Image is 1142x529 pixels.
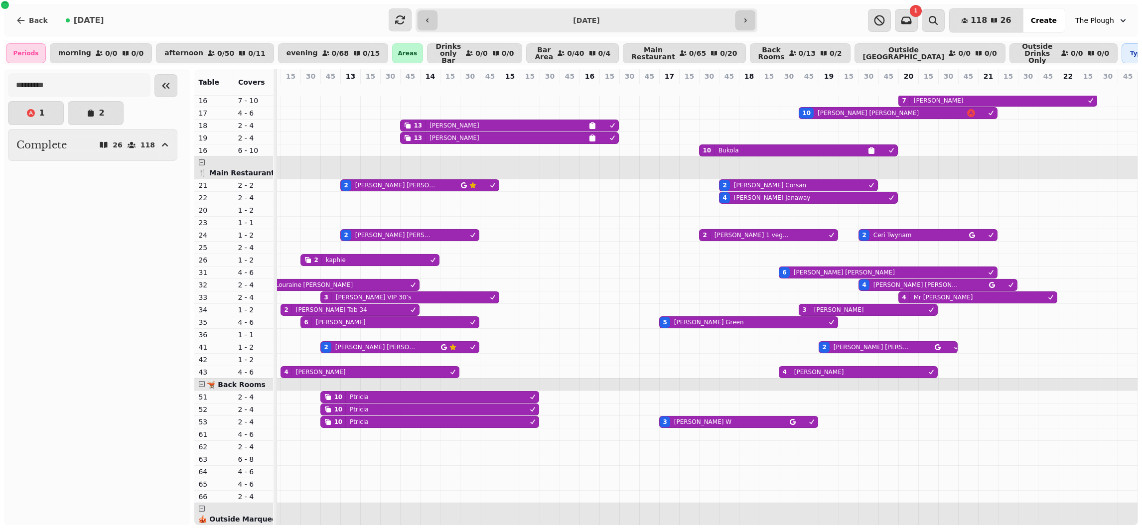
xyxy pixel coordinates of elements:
p: 0 [705,83,713,93]
p: 15 [1083,71,1093,81]
p: 30 [386,71,395,81]
p: 45 [964,71,973,81]
p: 4 - 6 [238,467,269,477]
span: 1 [914,8,918,13]
p: 30 [465,71,475,81]
div: Periods [6,43,46,63]
p: afternoon [164,49,203,57]
p: [PERSON_NAME] [PERSON_NAME] [794,268,895,276]
div: 6 [304,318,308,326]
div: 13 [414,122,422,130]
div: 2 [862,231,866,239]
div: 2 [344,231,348,239]
p: 45 [326,71,335,81]
p: [PERSON_NAME] [PERSON_NAME] [818,109,919,117]
p: 15 [764,71,774,81]
div: 6 [782,268,786,276]
p: 35 [198,317,230,327]
div: Areas [392,43,423,63]
p: 25 [198,243,230,253]
p: 0 [964,83,972,93]
p: 0 [386,83,394,93]
p: 0 [585,83,593,93]
p: 45 [565,71,574,81]
div: 10 [334,418,342,426]
p: [PERSON_NAME] [429,122,479,130]
p: 24 [198,230,230,240]
p: 16 [198,145,230,155]
p: Drinks only Bar [435,43,462,64]
p: [PERSON_NAME] [296,368,346,376]
p: kaphie [326,256,346,264]
p: 0 [864,83,872,93]
p: 30 [784,71,794,81]
button: Back Rooms0/130/2 [750,43,851,63]
p: 53 [198,417,230,427]
p: Back Rooms [758,46,785,60]
button: Complete26118 [8,129,177,161]
p: 0 [286,83,294,93]
p: 0 / 40 [567,50,584,57]
p: 1 [39,109,44,117]
p: [PERSON_NAME] Corsan [734,181,806,189]
p: [PERSON_NAME] [PERSON_NAME] [873,281,961,289]
p: 6 - 10 [238,145,269,155]
div: 2 [822,343,826,351]
p: Outside Drinks Only [1018,43,1057,64]
p: 31 [198,267,230,277]
p: 62 [198,442,230,452]
p: 2 - 2 [238,180,269,190]
p: 45 [406,71,415,81]
p: 30 [625,71,634,81]
p: 0 / 15 [363,50,380,57]
button: morning0/00/0 [50,43,152,63]
p: 0 / 0 [1071,50,1083,57]
span: 🎪 Outside Marquee [198,515,277,523]
p: 0 [306,83,314,93]
button: Outside Drinks Only0/00/0 [1009,43,1118,63]
div: 4 [284,368,288,376]
p: 0 / 0 [105,50,118,57]
p: 2 [99,109,104,117]
p: 43 [198,367,230,377]
p: 1 - 2 [238,230,269,240]
p: 45 [804,71,814,81]
button: evening0/680/15 [278,43,389,63]
span: The Plough [1075,15,1114,25]
div: 2 [344,181,348,189]
p: 1 - 2 [238,255,269,265]
p: [PERSON_NAME] [429,134,479,142]
p: Bar Area [535,46,553,60]
span: 🫕 Back Rooms [207,381,265,389]
span: 26 [1000,16,1011,24]
p: 2 - 4 [238,442,269,452]
p: [PERSON_NAME] [PERSON_NAME] [335,343,416,351]
p: 0 [904,83,912,93]
p: 19 [198,133,230,143]
p: 0 [845,83,853,93]
p: 22 [198,193,230,203]
p: 0 [1024,83,1032,93]
p: 41 [198,342,230,352]
p: 0 [825,83,833,93]
p: [PERSON_NAME] W [674,418,731,426]
p: 15 [525,71,535,81]
button: 1 [8,101,64,125]
p: 2 - 4 [238,243,269,253]
p: 52 [198,404,230,414]
p: 15 [924,71,933,81]
p: 42 [198,355,230,365]
div: 10 [334,405,342,413]
p: Main Restaurant [631,46,675,60]
p: Outside [GEOGRAPHIC_DATA] [863,46,945,60]
p: 15 [605,71,614,81]
button: Back [8,8,56,32]
p: 0 [506,83,514,93]
p: 0 [924,83,932,93]
p: 18 [744,71,754,81]
p: 0 [1084,83,1092,93]
div: 2 [324,343,328,351]
p: 1 - 2 [238,342,269,352]
p: Ptricia [350,418,369,426]
p: 20 [198,205,230,215]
